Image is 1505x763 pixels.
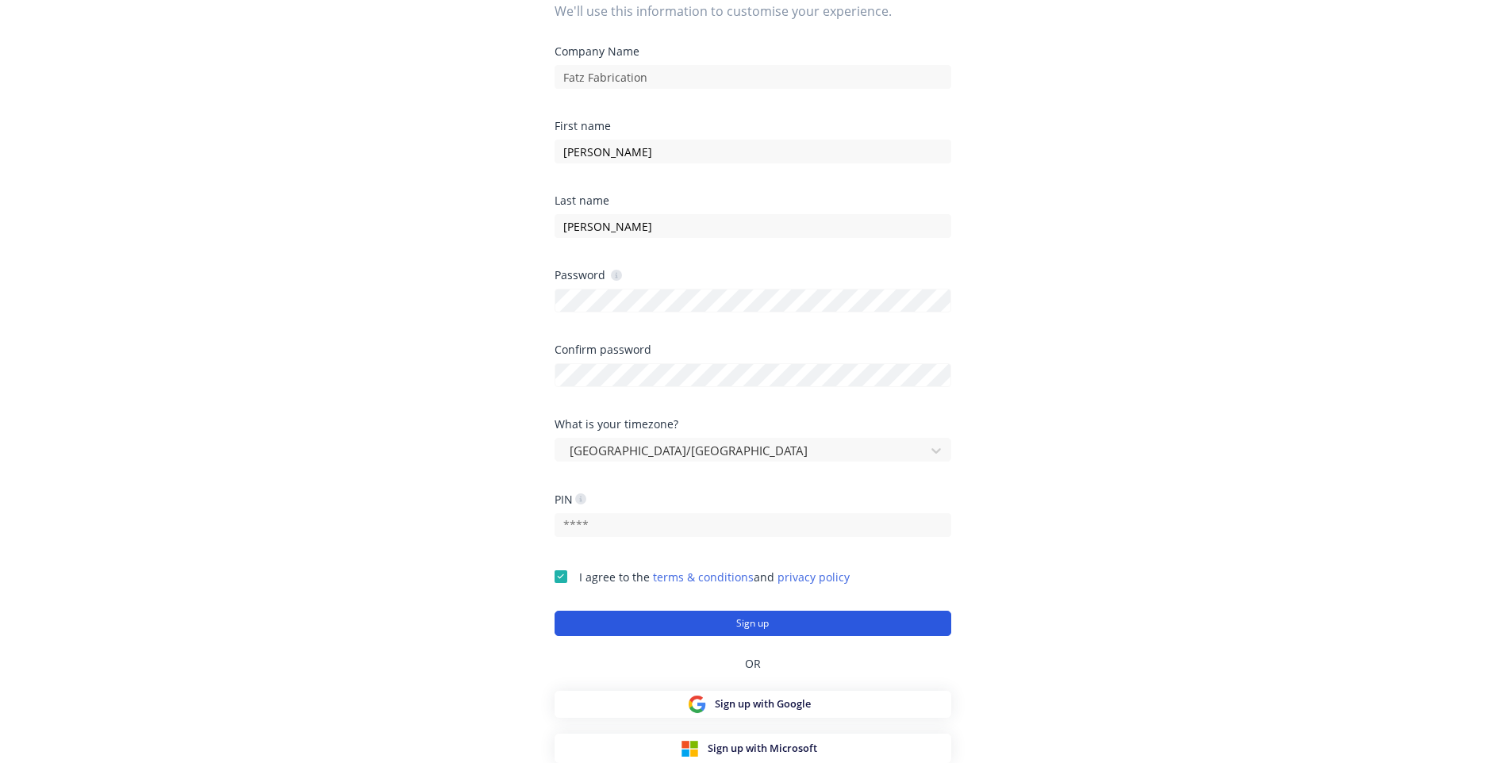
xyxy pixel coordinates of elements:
div: OR [555,636,951,691]
button: Sign up [555,611,951,636]
button: Sign up with Microsoft [555,734,951,763]
span: We'll use this information to customise your experience. [555,2,951,21]
span: Sign up with Google [715,696,811,711]
div: PIN [555,492,586,507]
div: First name [555,121,951,132]
a: terms & conditions [653,569,754,585]
div: Password [555,267,622,282]
button: Sign up with Google [555,691,951,718]
div: Last name [555,195,951,206]
span: I agree to the and [579,569,850,585]
div: What is your timezone? [555,419,951,430]
div: Confirm password [555,344,951,355]
div: Company Name [555,46,951,57]
span: Sign up with Microsoft [708,741,817,756]
a: privacy policy [777,569,850,585]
